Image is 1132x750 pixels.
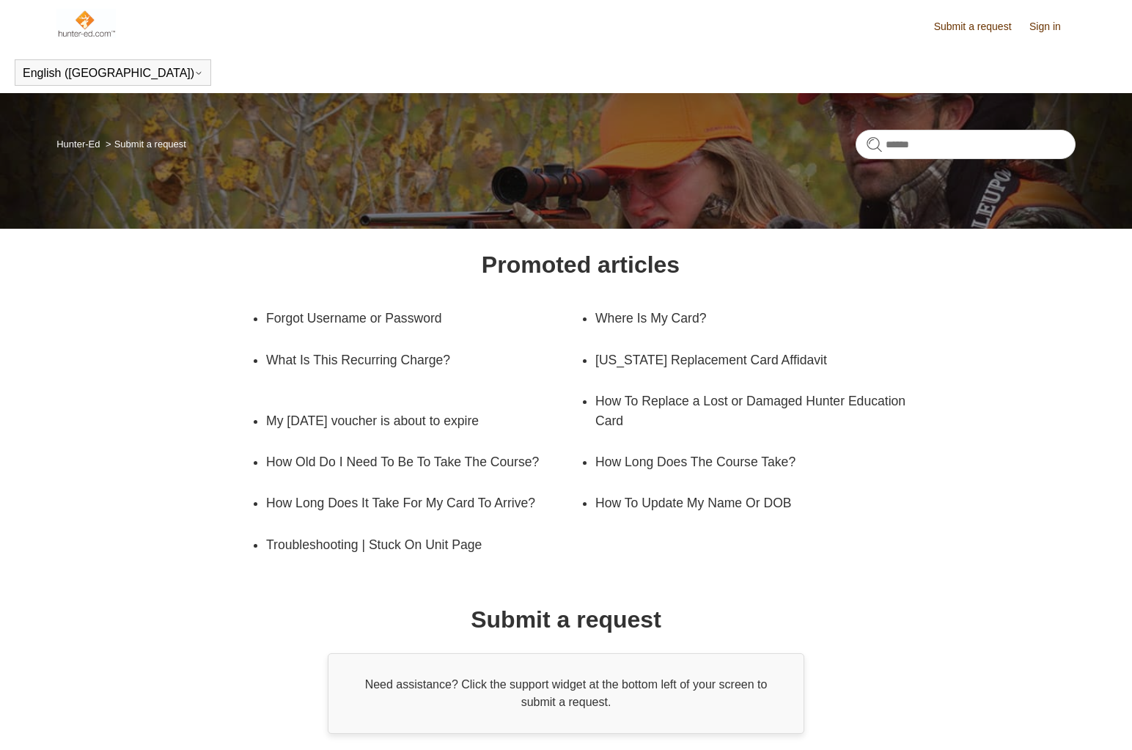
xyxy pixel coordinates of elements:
a: Troubleshooting | Stuck On Unit Page [266,524,559,565]
li: Submit a request [103,139,186,150]
li: Hunter-Ed [56,139,103,150]
a: How Old Do I Need To Be To Take The Course? [266,441,559,482]
a: How Long Does It Take For My Card To Arrive? [266,482,581,523]
h1: Submit a request [471,602,661,637]
a: Forgot Username or Password [266,298,559,339]
a: How To Replace a Lost or Damaged Hunter Education Card [595,380,910,441]
img: Hunter-Ed Help Center home page [56,9,116,38]
a: Where Is My Card? [595,298,888,339]
input: Search [856,130,1076,159]
a: Submit a request [934,19,1026,34]
a: Hunter-Ed [56,139,100,150]
div: Need assistance? Click the support widget at the bottom left of your screen to submit a request. [328,653,804,734]
a: My [DATE] voucher is about to expire [266,400,559,441]
a: Sign in [1029,19,1076,34]
a: How To Update My Name Or DOB [595,482,888,523]
button: English ([GEOGRAPHIC_DATA]) [23,67,203,80]
a: [US_STATE] Replacement Card Affidavit [595,339,888,380]
a: What Is This Recurring Charge? [266,339,581,380]
h1: Promoted articles [482,247,680,282]
a: How Long Does The Course Take? [595,441,888,482]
